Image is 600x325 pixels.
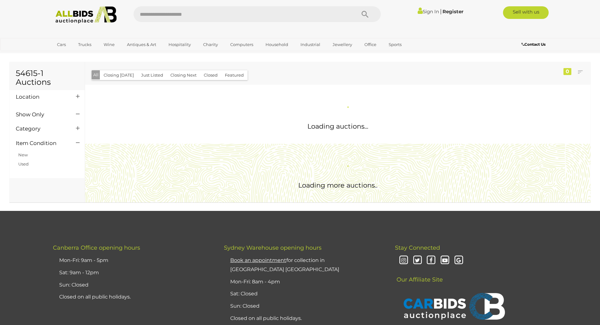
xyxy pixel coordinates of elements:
[53,39,70,50] a: Cars
[100,70,138,80] button: Closing [DATE]
[443,9,463,15] a: Register
[503,6,549,19] a: Sell with us
[53,244,140,251] span: Canberra Office opening hours
[16,69,78,86] h1: 54615-1 Auctions
[439,255,450,266] i: Youtube
[229,300,379,312] li: Sun: Closed
[167,70,200,80] button: Closing Next
[164,39,195,50] a: Hospitality
[226,39,257,50] a: Computers
[224,244,322,251] span: Sydney Warehouse opening hours
[58,254,208,267] li: Mon-Fri: 9am - 5pm
[522,42,546,47] b: Contact Us
[200,70,221,80] button: Closed
[229,276,379,288] li: Mon-Fri: 8am - 4pm
[522,41,547,48] a: Contact Us
[18,161,29,166] a: Used
[360,39,380,50] a: Office
[426,255,437,266] i: Facebook
[74,39,95,50] a: Trucks
[395,244,440,251] span: Stay Connected
[92,70,100,79] button: All
[100,39,119,50] a: Wine
[298,181,377,189] span: Loading more auctions..
[230,257,286,263] u: Book an appointment
[16,94,66,100] h4: Location
[137,70,167,80] button: Just Listed
[395,267,443,283] span: Our Affiliate Site
[418,9,439,15] a: Sign In
[440,8,442,15] span: |
[329,39,356,50] a: Jewellery
[229,288,379,300] li: Sat: Closed
[58,267,208,279] li: Sat: 9am - 12pm
[18,152,28,157] a: New
[296,39,324,50] a: Industrial
[16,140,66,146] h4: Item Condition
[412,255,423,266] i: Twitter
[16,112,66,118] h4: Show Only
[385,39,406,50] a: Sports
[307,122,368,130] span: Loading auctions...
[52,6,120,24] img: Allbids.com.au
[123,39,160,50] a: Antiques & Art
[221,70,248,80] button: Featured
[58,291,208,303] li: Closed on all public holidays.
[398,255,409,266] i: Instagram
[53,50,106,60] a: [GEOGRAPHIC_DATA]
[453,255,464,266] i: Google
[199,39,222,50] a: Charity
[16,126,66,132] h4: Category
[261,39,292,50] a: Household
[58,279,208,291] li: Sun: Closed
[349,6,381,22] button: Search
[563,68,571,75] div: 0
[229,312,379,325] li: Closed on all public holidays.
[230,257,339,272] a: Book an appointmentfor collection in [GEOGRAPHIC_DATA] [GEOGRAPHIC_DATA]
